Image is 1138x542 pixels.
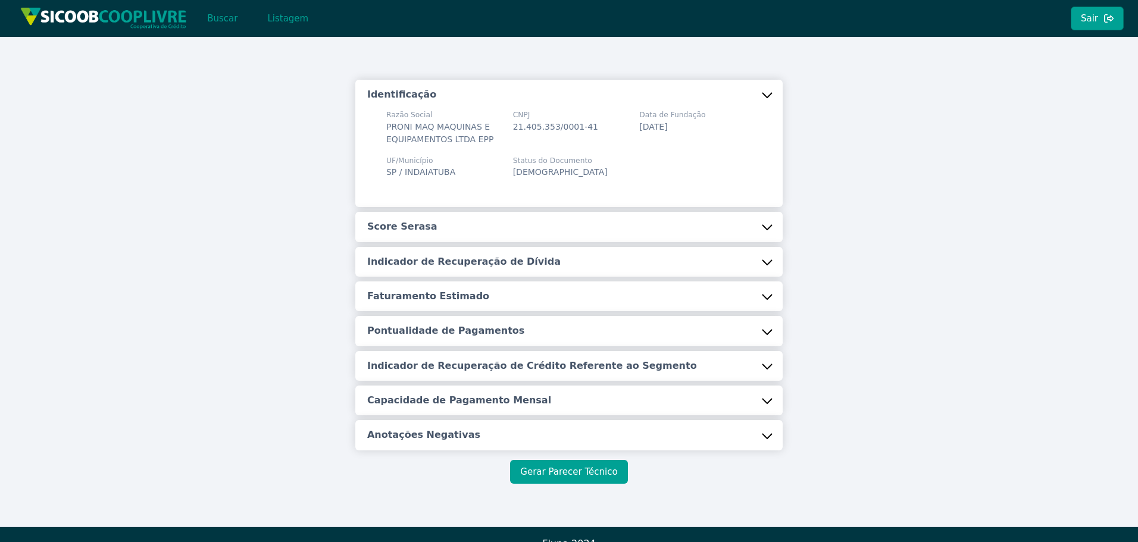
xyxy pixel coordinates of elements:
span: [DATE] [639,122,667,131]
h5: Identificação [367,88,436,101]
button: Indicador de Recuperação de Crédito Referente ao Segmento [355,351,783,381]
button: Pontualidade de Pagamentos [355,316,783,346]
button: Identificação [355,80,783,109]
button: Listagem [257,7,318,30]
button: Indicador de Recuperação de Dívida [355,247,783,277]
span: Razão Social [386,109,499,120]
span: PRONI MAQ MAQUINAS E EQUIPAMENTOS LTDA EPP [386,122,493,144]
button: Buscar [197,7,248,30]
img: img/sicoob_cooplivre.png [20,7,187,29]
span: Data de Fundação [639,109,705,120]
span: UF/Município [386,155,455,166]
button: Anotações Negativas [355,420,783,450]
span: CNPJ [513,109,598,120]
h5: Pontualidade de Pagamentos [367,324,524,337]
span: 21.405.353/0001-41 [513,122,598,131]
h5: Capacidade de Pagamento Mensal [367,394,551,407]
button: Capacidade de Pagamento Mensal [355,386,783,415]
span: Status do Documento [513,155,608,166]
h5: Score Serasa [367,220,437,233]
h5: Indicador de Recuperação de Crédito Referente ao Segmento [367,359,697,372]
span: SP / INDAIATUBA [386,167,455,177]
h5: Indicador de Recuperação de Dívida [367,255,561,268]
h5: Faturamento Estimado [367,290,489,303]
button: Faturamento Estimado [355,281,783,311]
button: Sair [1071,7,1124,30]
span: [DEMOGRAPHIC_DATA] [513,167,608,177]
h5: Anotações Negativas [367,428,480,441]
button: Score Serasa [355,212,783,242]
button: Gerar Parecer Técnico [510,460,627,484]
